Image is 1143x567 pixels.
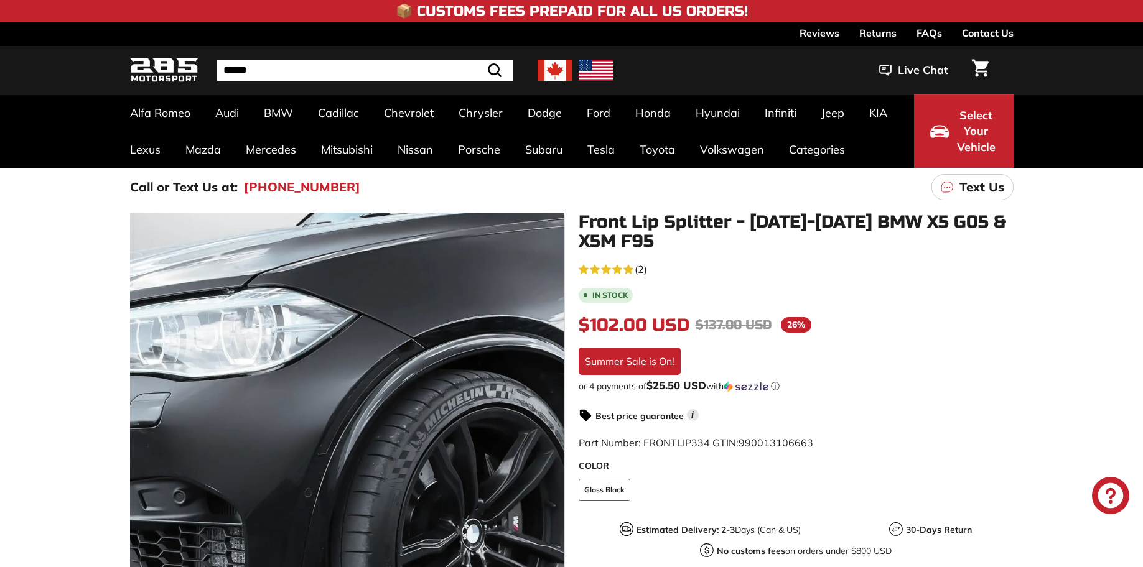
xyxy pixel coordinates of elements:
a: Honda [623,94,683,131]
strong: Estimated Delivery: 2-3 [637,524,735,535]
div: or 4 payments of$25.50 USDwithSezzle Click to learn more about Sezzle [579,380,1014,392]
a: Mercedes [233,131,309,168]
img: Logo_285_Motorsport_areodynamics_components [130,56,198,85]
strong: 30-Days Return [906,524,972,535]
a: Reviews [800,22,839,44]
a: BMW [251,94,306,131]
inbox-online-store-chat: Shopify online store chat [1088,477,1133,517]
a: Text Us [931,174,1014,200]
a: Lexus [118,131,173,168]
p: Text Us [959,178,1004,196]
a: Subaru [513,131,575,168]
div: Summer Sale is On! [579,348,681,375]
button: Live Chat [863,55,964,86]
a: Nissan [385,131,446,168]
span: $25.50 USD [646,379,706,392]
a: Alfa Romeo [118,94,203,131]
label: COLOR [579,459,1014,472]
strong: Best price guarantee [595,410,684,422]
a: Chevrolet [371,94,446,131]
div: or 4 payments of with [579,380,1014,392]
h1: Front Lip Splitter - [DATE]-[DATE] BMW X5 G05 & X5M F95 [579,213,1014,251]
span: Live Chat [898,62,948,78]
a: Mazda [173,131,233,168]
a: Mitsubishi [309,131,385,168]
a: Jeep [809,94,857,131]
a: 5.0 rating (2 votes) [579,260,1014,277]
img: Sezzle [724,381,768,392]
span: $102.00 USD [579,315,689,336]
span: Select Your Vehicle [955,108,997,155]
a: Volkswagen [688,131,777,168]
span: 26% [781,317,811,333]
a: Hyundai [683,94,752,131]
a: FAQs [917,22,942,44]
a: Porsche [446,131,513,168]
span: $137.00 USD [696,317,772,333]
a: Audi [203,94,251,131]
a: Cadillac [306,94,371,131]
h4: 📦 Customs Fees Prepaid for All US Orders! [396,4,748,19]
span: 990013106663 [739,436,813,449]
a: Chrysler [446,94,515,131]
a: Tesla [575,131,627,168]
a: Categories [777,131,857,168]
button: Select Your Vehicle [914,94,1014,168]
p: Call or Text Us at: [130,178,238,196]
input: Search [217,60,513,81]
strong: No customs fees [717,545,785,556]
p: on orders under $800 USD [717,545,892,558]
a: Ford [574,94,623,131]
p: Days (Can & US) [637,523,801,537]
span: (2) [635,262,647,277]
a: Contact Us [962,22,1014,44]
a: [PHONE_NUMBER] [244,178,360,196]
a: Returns [859,22,897,44]
span: Part Number: FRONTLIP334 GTIN: [579,436,813,449]
a: Infiniti [752,94,809,131]
b: In stock [592,292,628,299]
a: Toyota [627,131,688,168]
a: KIA [857,94,900,131]
span: i [687,409,699,421]
a: Dodge [515,94,574,131]
a: Cart [964,49,996,91]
